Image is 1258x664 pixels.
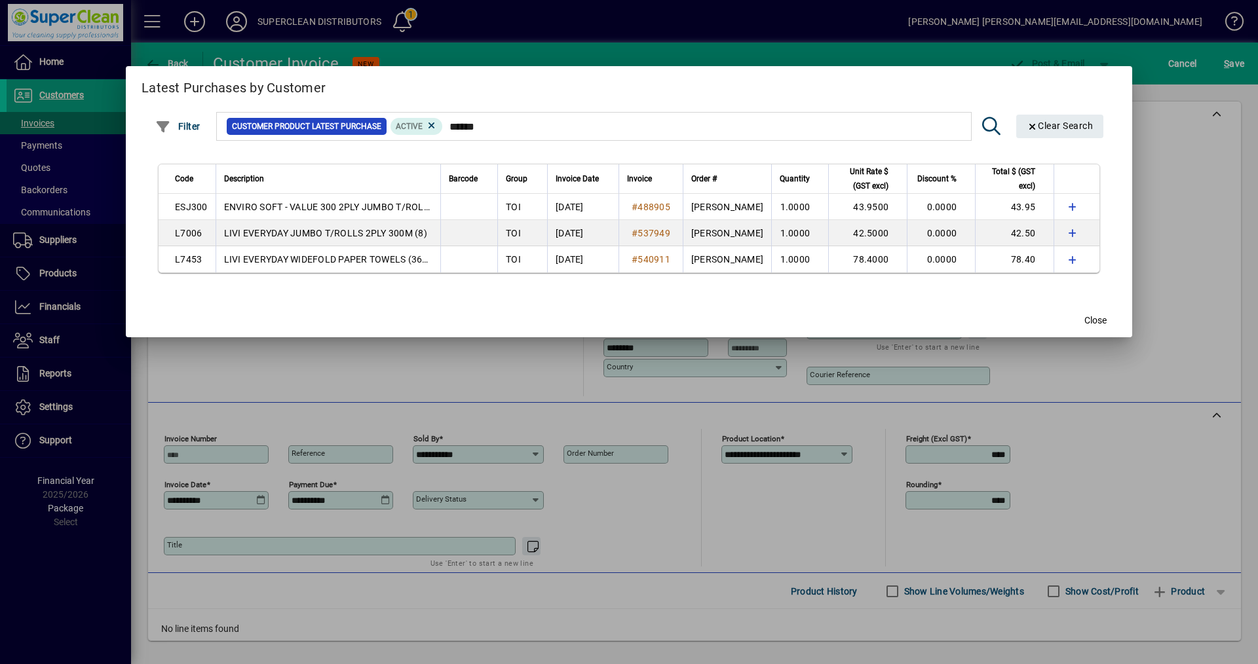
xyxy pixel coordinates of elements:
td: 0.0000 [907,194,975,220]
a: #540911 [627,252,675,267]
td: 43.9500 [828,194,907,220]
button: Filter [152,115,204,138]
span: 488905 [638,202,670,212]
div: Code [175,172,208,186]
td: [PERSON_NAME] [683,246,771,272]
td: 1.0000 [771,194,828,220]
span: Description [224,172,264,186]
a: #488905 [627,200,675,214]
span: ESJ300 [175,202,208,212]
td: 42.50 [975,220,1054,246]
button: Clear [1016,115,1104,138]
div: Group [506,172,539,186]
span: Clear Search [1027,120,1094,131]
span: Customer Product Latest Purchase [232,120,381,133]
span: Active [396,122,423,131]
span: Unit Rate $ (GST excl) [837,164,888,193]
a: #537949 [627,226,675,240]
span: Order # [691,172,717,186]
td: 0.0000 [907,246,975,272]
span: Filter [155,121,200,132]
span: L7453 [175,254,202,265]
div: Invoice Date [556,172,611,186]
td: [DATE] [547,220,619,246]
td: 1.0000 [771,246,828,272]
span: TOI [506,202,521,212]
span: 540911 [638,254,670,265]
td: [DATE] [547,194,619,220]
td: 78.4000 [828,246,907,272]
span: # [632,228,638,238]
span: Quantity [780,172,810,186]
span: Invoice Date [556,172,599,186]
span: 537949 [638,228,670,238]
td: 43.95 [975,194,1054,220]
span: TOI [506,254,521,265]
td: [DATE] [547,246,619,272]
button: Close [1075,308,1116,332]
span: Total $ (GST excl) [983,164,1035,193]
h2: Latest Purchases by Customer [126,66,1132,104]
td: 42.5000 [828,220,907,246]
td: 1.0000 [771,220,828,246]
span: Invoice [627,172,652,186]
span: L7006 [175,228,202,238]
div: Description [224,172,433,186]
mat-chip: Product Activation Status: Active [391,118,443,135]
span: LIVI EVERYDAY JUMBO T/ROLLS 2PLY 300M (8) [224,228,427,238]
div: Quantity [780,172,822,186]
span: Close [1084,314,1107,327]
div: Total $ (GST excl) [983,164,1047,193]
span: # [632,202,638,212]
div: Invoice [627,172,675,186]
div: Unit Rate $ (GST excl) [837,164,900,193]
span: Barcode [449,172,478,186]
td: 78.40 [975,246,1054,272]
td: 0.0000 [907,220,975,246]
span: ENVIRO SOFT - VALUE 300 2PLY JUMBO T/ROLLS. (8) Now L7006 [224,202,503,212]
td: [PERSON_NAME] [683,194,771,220]
div: Discount % [915,172,968,186]
div: Barcode [449,172,489,186]
span: LIVI EVERYDAY WIDEFOLD PAPER TOWELS (3600) [224,254,437,265]
span: # [632,254,638,265]
div: Order # [691,172,763,186]
span: Code [175,172,193,186]
span: Group [506,172,527,186]
td: [PERSON_NAME] [683,220,771,246]
span: Discount % [917,172,957,186]
span: TOI [506,228,521,238]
